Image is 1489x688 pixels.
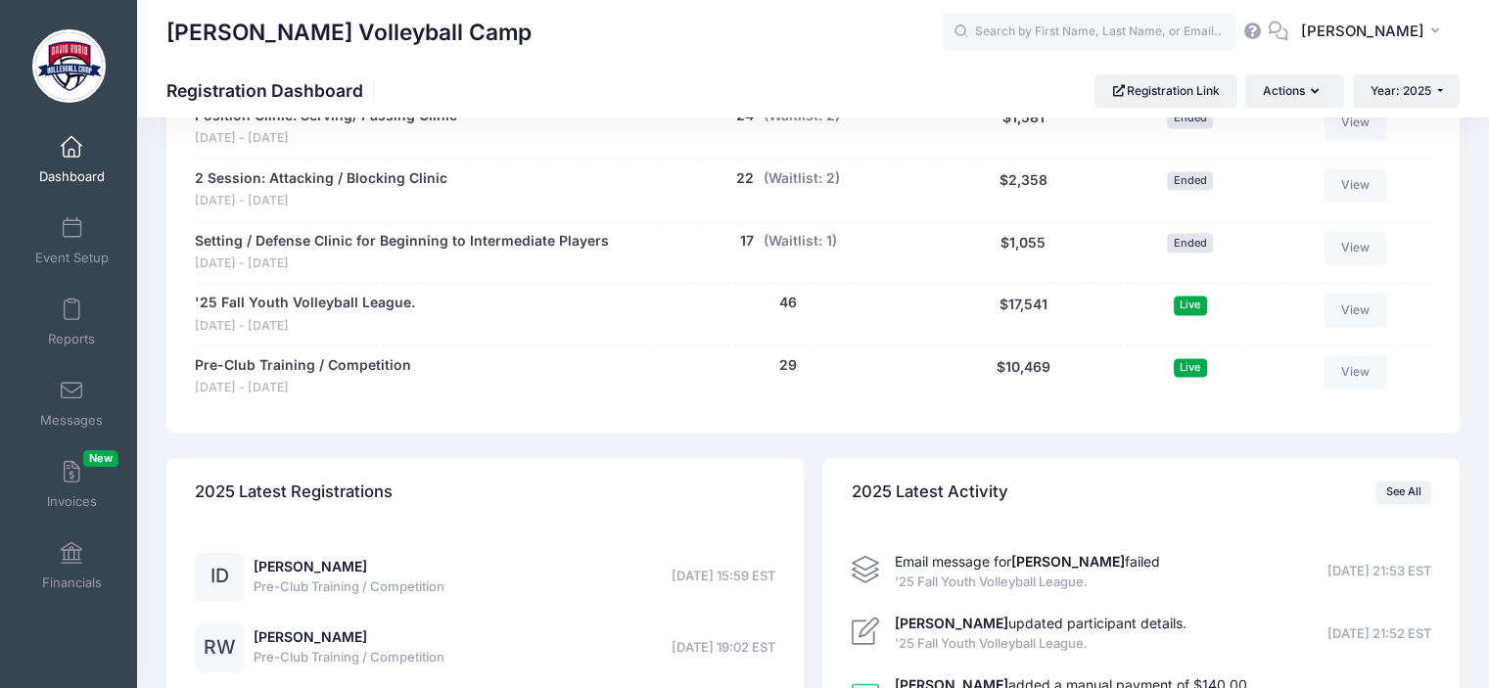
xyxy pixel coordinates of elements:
[195,569,244,585] a: ID
[1327,562,1431,581] span: [DATE] 21:53 EST
[40,412,103,429] span: Messages
[254,558,367,574] a: [PERSON_NAME]
[937,355,1110,397] div: $10,469
[48,331,95,347] span: Reports
[254,577,444,597] span: Pre-Club Training / Competition
[195,254,609,273] span: [DATE] - [DATE]
[1375,481,1431,504] a: See All
[195,168,447,189] a: 2 Session: Attacking / Blocking Clinic
[32,29,106,103] img: David Rubio Volleyball Camp
[1325,168,1387,202] a: View
[736,168,754,189] button: 22
[25,125,118,194] a: Dashboard
[937,231,1110,273] div: $1,055
[254,648,444,667] span: Pre-Club Training / Competition
[195,640,244,657] a: RW
[195,623,244,672] div: RW
[254,628,367,645] a: [PERSON_NAME]
[764,231,837,252] button: (Waitlist: 1)
[1301,21,1424,42] span: [PERSON_NAME]
[25,206,118,275] a: Event Setup
[35,250,109,266] span: Event Setup
[895,553,1160,570] span: Email message for failed
[1094,74,1236,108] a: Registration Link
[764,168,840,189] button: (Waitlist: 2)
[195,379,411,397] span: [DATE] - [DATE]
[25,531,118,600] a: Financials
[1325,355,1387,389] a: View
[195,129,457,148] span: [DATE] - [DATE]
[937,293,1110,335] div: $17,541
[195,317,415,336] span: [DATE] - [DATE]
[1245,74,1343,108] button: Actions
[740,231,754,252] button: 17
[1327,624,1431,644] span: [DATE] 21:52 EST
[42,574,102,591] span: Financials
[1325,231,1387,264] a: View
[1011,553,1125,570] strong: [PERSON_NAME]
[195,464,393,520] h4: 2025 Latest Registrations
[1174,296,1207,314] span: Live
[25,369,118,437] a: Messages
[25,450,118,519] a: InvoicesNew
[895,615,1008,631] strong: [PERSON_NAME]
[895,615,1187,631] a: [PERSON_NAME]updated participant details.
[195,552,244,601] div: ID
[1353,74,1460,108] button: Year: 2025
[672,638,775,658] span: [DATE] 19:02 EST
[166,10,532,55] h1: [PERSON_NAME] Volleyball Camp
[195,293,415,313] a: '25 Fall Youth Volleyball League.
[779,355,797,376] button: 29
[1167,171,1213,190] span: Ended
[195,355,411,376] a: Pre-Club Training / Competition
[1325,106,1387,139] a: View
[1174,358,1207,377] span: Live
[1167,233,1213,252] span: Ended
[166,80,380,101] h1: Registration Dashboard
[25,288,118,356] a: Reports
[1325,293,1387,326] a: View
[195,192,447,210] span: [DATE] - [DATE]
[83,450,118,467] span: New
[937,106,1110,148] div: $1,581
[1167,109,1213,127] span: Ended
[942,13,1235,52] input: Search by First Name, Last Name, or Email...
[895,634,1187,654] span: '25 Fall Youth Volleyball League.
[1371,83,1431,98] span: Year: 2025
[195,231,609,252] a: Setting / Defense Clinic for Beginning to Intermediate Players
[852,464,1008,520] h4: 2025 Latest Activity
[937,168,1110,210] div: $2,358
[779,293,797,313] button: 46
[39,168,105,185] span: Dashboard
[672,567,775,586] span: [DATE] 15:59 EST
[1288,10,1460,55] button: [PERSON_NAME]
[895,573,1160,592] span: '25 Fall Youth Volleyball League.
[47,493,97,510] span: Invoices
